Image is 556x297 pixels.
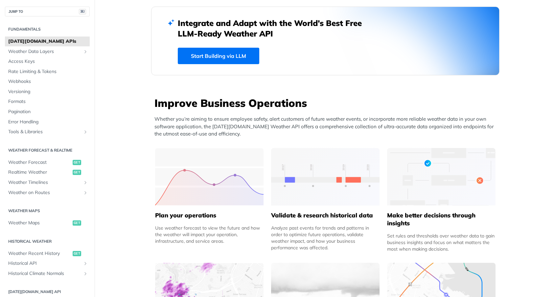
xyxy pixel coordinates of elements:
span: Formats [8,98,88,105]
h3: Improve Business Operations [154,96,499,110]
span: Realtime Weather [8,169,71,176]
button: Show subpages for Weather Data Layers [83,49,88,54]
h5: Validate & research historical data [271,211,380,219]
a: Realtime Weatherget [5,167,90,177]
a: Webhooks [5,77,90,87]
a: Versioning [5,87,90,97]
h5: Make better decisions through insights [387,211,496,227]
a: Weather Recent Historyget [5,249,90,259]
div: Use weather forecast to view the future and how the weather will impact your operation, infrastru... [155,225,264,244]
a: Weather Mapsget [5,218,90,228]
h2: Integrate and Adapt with the World’s Best Free LLM-Ready Weather API [178,18,372,39]
span: Versioning [8,88,88,95]
span: Weather on Routes [8,189,81,196]
span: get [73,160,81,165]
img: 39565e8-group-4962x.svg [155,148,264,206]
h2: [DATE][DOMAIN_NAME] API [5,289,90,295]
span: Weather Forecast [8,159,71,166]
img: a22d113-group-496-32x.svg [387,148,496,206]
h2: Weather Maps [5,208,90,214]
h5: Plan your operations [155,211,264,219]
span: Historical API [8,260,81,267]
span: Weather Maps [8,220,71,226]
span: Access Keys [8,58,88,65]
span: Pagination [8,109,88,115]
a: Access Keys [5,57,90,66]
button: Show subpages for Weather on Routes [83,190,88,195]
div: Analyze past events for trends and patterns in order to optimize future operations, validate weat... [271,225,380,251]
a: Weather Data LayersShow subpages for Weather Data Layers [5,47,90,57]
a: Tools & LibrariesShow subpages for Tools & Libraries [5,127,90,137]
button: JUMP TO⌘/ [5,7,90,16]
span: Historical Climate Normals [8,270,81,277]
span: Webhooks [8,78,88,85]
button: Show subpages for Historical Climate Normals [83,271,88,276]
span: Weather Timelines [8,179,81,186]
button: Show subpages for Weather Timelines [83,180,88,185]
a: Error Handling [5,117,90,127]
span: Rate Limiting & Tokens [8,68,88,75]
h2: Weather Forecast & realtime [5,147,90,153]
span: get [73,170,81,175]
a: Historical Climate NormalsShow subpages for Historical Climate Normals [5,269,90,279]
span: get [73,251,81,256]
a: Historical APIShow subpages for Historical API [5,259,90,268]
img: 13d7ca0-group-496-2.svg [271,148,380,206]
h2: Historical Weather [5,238,90,244]
span: get [73,220,81,226]
a: Pagination [5,107,90,117]
span: Tools & Libraries [8,129,81,135]
a: Start Building via LLM [178,48,259,64]
span: Weather Recent History [8,250,71,257]
a: Weather Forecastget [5,158,90,167]
span: [DATE][DOMAIN_NAME] APIs [8,38,88,45]
div: Set rules and thresholds over weather data to gain business insights and focus on what matters th... [387,233,496,252]
a: Weather TimelinesShow subpages for Weather Timelines [5,178,90,187]
button: Show subpages for Tools & Libraries [83,129,88,135]
p: Whether you’re aiming to ensure employee safety, alert customers of future weather events, or inc... [154,115,499,138]
button: Show subpages for Historical API [83,261,88,266]
a: Weather on RoutesShow subpages for Weather on Routes [5,188,90,198]
a: Formats [5,97,90,107]
h2: Fundamentals [5,26,90,32]
a: [DATE][DOMAIN_NAME] APIs [5,37,90,46]
span: ⌘/ [79,9,86,14]
span: Error Handling [8,119,88,125]
span: Weather Data Layers [8,48,81,55]
a: Rate Limiting & Tokens [5,67,90,77]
